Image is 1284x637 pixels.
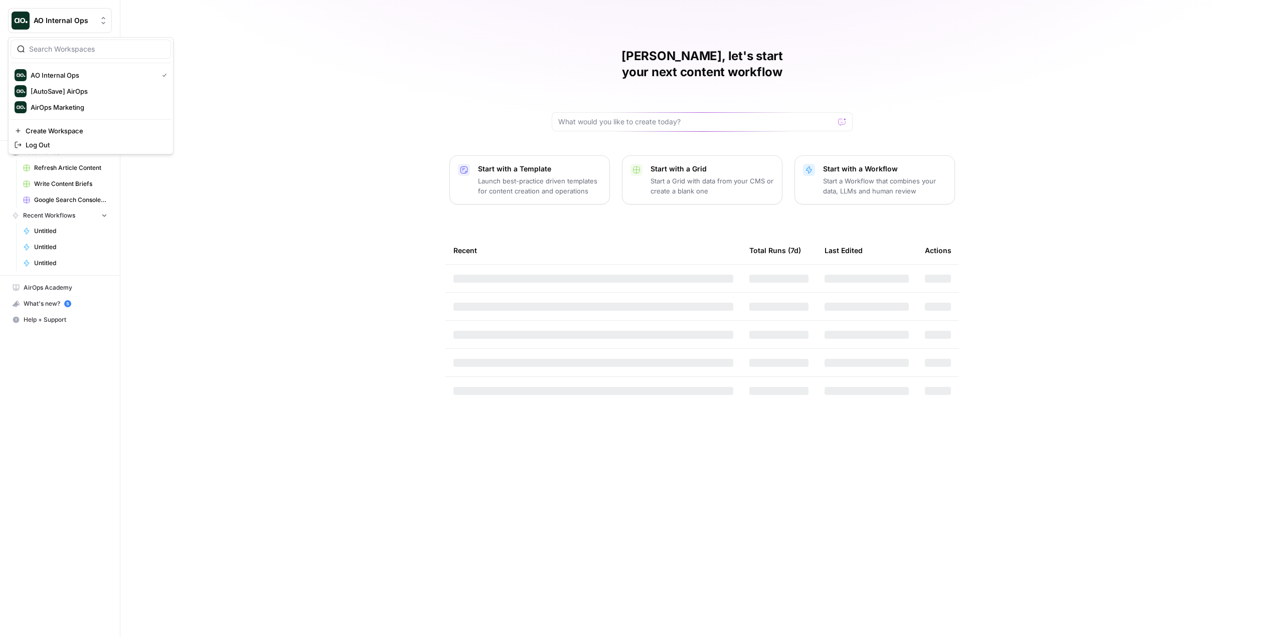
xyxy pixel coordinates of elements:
button: Start with a TemplateLaunch best-practice driven templates for content creation and operations [449,155,610,204]
div: Total Runs (7d) [749,237,801,264]
button: What's new? 5 [8,296,112,312]
div: Workspace: AO Internal Ops [8,37,174,154]
a: Untitled [19,223,112,239]
input: Search Workspaces [29,44,165,54]
button: Help + Support [8,312,112,328]
span: Untitled [34,243,107,252]
div: Recent [453,237,733,264]
span: Recent Workflows [23,211,75,220]
p: Start a Workflow that combines your data, LLMs and human review [823,176,946,196]
a: Refresh Article Content [19,160,112,176]
button: Workspace: AO Internal Ops [8,8,112,33]
span: Untitled [34,227,107,236]
button: Recent Workflows [8,208,112,223]
img: AO Internal Ops Logo [12,12,30,30]
span: Write Content Briefs [34,179,107,188]
input: What would you like to create today? [558,117,834,127]
p: Start with a Grid [651,164,774,174]
button: Start with a WorkflowStart a Workflow that combines your data, LLMs and human review [794,155,955,204]
span: [AutoSave] AirOps [31,86,163,96]
span: AO Internal Ops [31,70,154,80]
p: Start with a Template [478,164,601,174]
div: Last Edited [825,237,863,264]
a: 5 [64,300,71,307]
a: Log Out [11,138,171,152]
span: AirOps Academy [24,283,107,292]
button: Start with a GridStart a Grid with data from your CMS or create a blank one [622,155,782,204]
div: Actions [925,237,951,264]
p: Start a Grid with data from your CMS or create a blank one [651,176,774,196]
span: AirOps Marketing [31,102,163,112]
span: Refresh Article Content [34,163,107,172]
img: [AutoSave] AirOps Logo [15,85,27,97]
span: Create Workspace [26,126,163,136]
a: Untitled [19,255,112,271]
text: 5 [66,301,69,306]
img: AirOps Marketing Logo [15,101,27,113]
div: What's new? [9,296,111,311]
a: Untitled [19,239,112,255]
a: Write Content Briefs [19,176,112,192]
a: AirOps Academy [8,280,112,296]
span: Help + Support [24,315,107,324]
span: Untitled [34,259,107,268]
span: Log Out [26,140,163,150]
p: Launch best-practice driven templates for content creation and operations [478,176,601,196]
img: AO Internal Ops Logo [15,69,27,81]
a: Create Workspace [11,124,171,138]
p: Start with a Workflow [823,164,946,174]
a: Google Search Console - [DOMAIN_NAME] [19,192,112,208]
h1: [PERSON_NAME], let's start your next content workflow [552,48,853,80]
span: AO Internal Ops [34,16,94,26]
span: Google Search Console - [DOMAIN_NAME] [34,195,107,204]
